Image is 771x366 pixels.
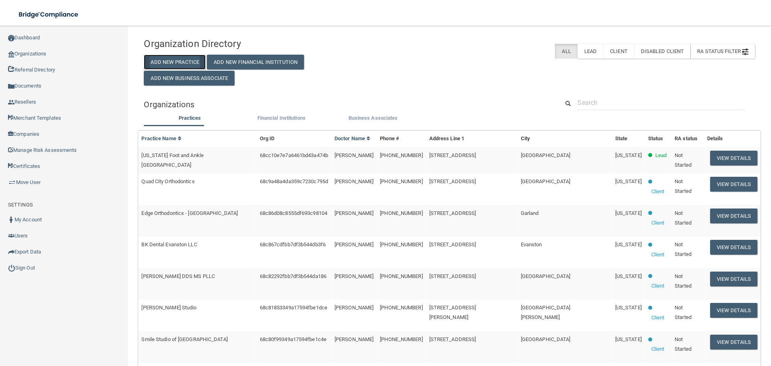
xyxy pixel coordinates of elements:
[521,336,571,342] span: [GEOGRAPHIC_DATA]
[704,131,761,147] th: Details
[651,281,665,291] p: Client
[429,152,476,158] span: [STREET_ADDRESS]
[521,305,571,320] span: [GEOGRAPHIC_DATA][PERSON_NAME]
[260,273,326,279] span: 68c82292fbb7df3b544da186
[12,6,86,23] img: bridge_compliance_login_screen.278c3ca4.svg
[179,115,201,121] span: Practices
[141,152,204,168] span: [US_STATE] Foot and Ankle [GEOGRAPHIC_DATA]
[429,241,476,247] span: [STREET_ADDRESS]
[141,305,196,311] span: [PERSON_NAME] Studio
[697,48,749,54] span: RA Status Filter
[380,305,422,311] span: [PHONE_NUMBER]
[429,178,476,184] span: [STREET_ADDRESS]
[651,218,665,228] p: Client
[603,44,634,59] label: Client
[144,55,206,70] button: Add New Practice
[144,39,339,49] h4: Organization Directory
[8,178,16,186] img: briefcase.64adab9b.png
[710,177,757,192] button: View Details
[327,113,419,125] li: Business Associate
[645,131,671,147] th: Status
[144,100,547,109] h5: Organizations
[615,336,642,342] span: [US_STATE]
[710,335,757,350] button: View Details
[335,178,373,184] span: [PERSON_NAME]
[675,336,691,352] span: Not Started
[577,44,603,59] label: Lead
[675,152,691,168] span: Not Started
[380,336,422,342] span: [PHONE_NUMBER]
[380,178,422,184] span: [PHONE_NUMBER]
[335,273,373,279] span: [PERSON_NAME]
[615,210,642,216] span: [US_STATE]
[141,135,182,141] a: Practice Name
[671,131,704,147] th: RA status
[335,135,371,141] a: Doctor Name
[8,233,14,239] img: icon-users.e205127d.png
[521,273,571,279] span: [GEOGRAPHIC_DATA]
[141,241,197,247] span: BK Dental Evanston LLC
[651,344,665,354] p: Client
[634,44,691,59] label: Disabled Client
[710,151,757,166] button: View Details
[8,264,15,272] img: ic_power_dark.7ecde6b1.png
[8,249,14,255] img: icon-export.b9366987.png
[521,210,539,216] span: Garland
[141,336,227,342] span: Smile Studio of [GEOGRAPHIC_DATA]
[615,241,642,247] span: [US_STATE]
[260,178,328,184] span: 68c9a48a4da359c7230c795d
[518,131,612,147] th: City
[335,241,373,247] span: [PERSON_NAME]
[380,210,422,216] span: [PHONE_NUMBER]
[260,152,328,158] span: 68cc10e7e7a6461bd43a474b
[615,178,642,184] span: [US_STATE]
[429,273,476,279] span: [STREET_ADDRESS]
[521,178,571,184] span: [GEOGRAPHIC_DATA]
[615,305,642,311] span: [US_STATE]
[655,151,667,160] p: Lead
[8,51,14,57] img: organization-icon.f8decf85.png
[260,305,327,311] span: 68c81853349a17594fbe1dce
[675,305,691,320] span: Not Started
[257,115,306,121] span: Financial Institutions
[144,71,235,86] button: Add New Business Associate
[335,210,373,216] span: [PERSON_NAME]
[429,210,476,216] span: [STREET_ADDRESS]
[615,273,642,279] span: [US_STATE]
[335,305,373,311] span: [PERSON_NAME]
[331,113,415,123] label: Business Associates
[612,131,645,147] th: State
[335,152,373,158] span: [PERSON_NAME]
[8,83,14,90] img: icon-documents.8dae5593.png
[577,95,745,110] input: Search
[8,200,33,210] label: SETTINGS
[632,309,761,341] iframe: Drift Widget Chat Controller
[555,44,577,59] label: All
[429,305,476,320] span: [STREET_ADDRESS][PERSON_NAME]
[148,113,231,123] label: Practices
[615,152,642,158] span: [US_STATE]
[380,273,422,279] span: [PHONE_NUMBER]
[335,336,373,342] span: [PERSON_NAME]
[380,241,422,247] span: [PHONE_NUMBER]
[257,131,331,147] th: Org ID
[380,152,422,158] span: [PHONE_NUMBER]
[141,178,194,184] span: Quad City Orthodontics
[651,187,665,196] p: Client
[651,250,665,260] p: Client
[710,303,757,318] button: View Details
[429,336,476,342] span: [STREET_ADDRESS]
[260,241,326,247] span: 68c867cdfbb7df3b544db3f6
[8,99,14,106] img: ic_reseller.de258add.png
[141,273,215,279] span: [PERSON_NAME] DDS MS PLLC
[260,336,326,342] span: 68c80f99349a17594fbe1c4e
[710,272,757,286] button: View Details
[141,210,238,216] span: Edge Orthodontics - [GEOGRAPHIC_DATA]
[377,131,426,147] th: Phone #
[8,217,14,223] img: ic_user_dark.df1a06c3.png
[710,209,757,223] button: View Details
[144,113,235,125] li: Practices
[521,152,571,158] span: [GEOGRAPHIC_DATA]
[710,240,757,255] button: View Details
[521,241,542,247] span: Evanston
